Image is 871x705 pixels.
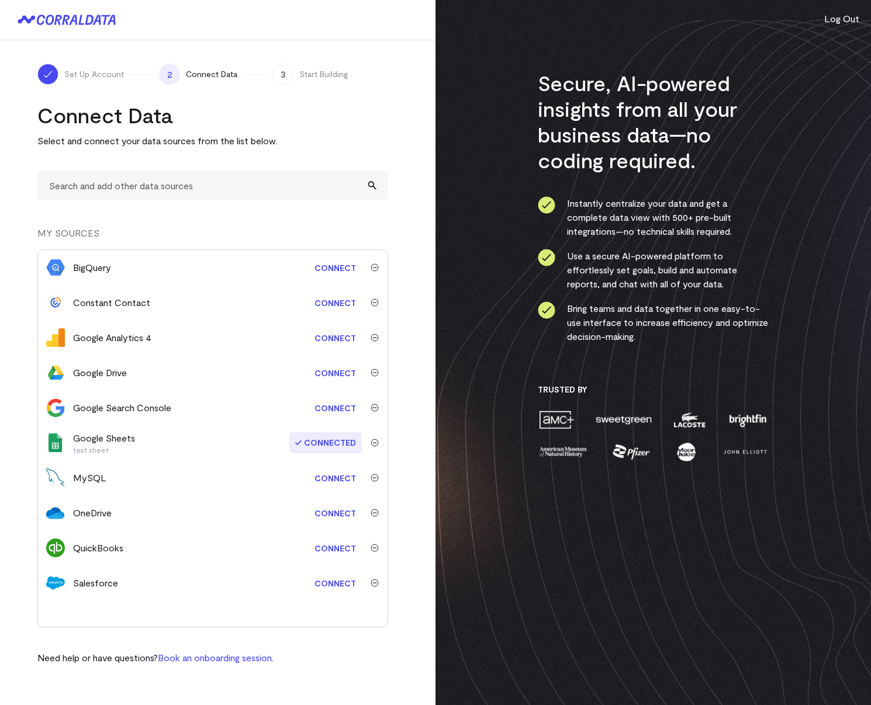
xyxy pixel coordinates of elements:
img: trash-40e54a27.svg [371,334,379,342]
a: Connect [309,362,362,384]
img: ico-check-white-5ff98cb1.svg [42,68,54,80]
img: trash-40e54a27.svg [371,579,379,587]
img: trash-40e54a27.svg [371,439,379,447]
a: Connect [309,467,362,489]
img: google_drive-91b0314d.svg [46,363,65,382]
div: MySQL [73,471,106,485]
a: Book an onboarding session. [158,652,274,663]
img: google_search_console-3467bcd2.svg [46,398,65,417]
img: amc-0b11a8f1.png [538,409,575,430]
div: Google Analytics 4 [73,331,151,345]
div: MY SOURCES [37,226,388,249]
div: Salesforce [73,576,118,590]
img: ico-check-circle-4b19435c.svg [538,301,555,319]
a: Connect [309,537,362,559]
div: Constant Contact [73,296,150,310]
a: Connect [309,502,362,524]
h3: Trusted By [538,384,769,395]
span: 2 [159,64,180,85]
li: Bring teams and data together in one easy-to-use interface to increase efficiency and optimize de... [538,301,769,343]
img: trash-40e54a27.svg [371,404,379,412]
img: ico-check-circle-4b19435c.svg [538,249,555,266]
img: google_analytics_4-4ee20295.svg [46,328,65,347]
img: moon-juice-c312e729.png [675,442,698,462]
div: Google Sheets [73,431,135,454]
img: constant_contact-85428f93.svg [46,293,65,312]
h3: Secure, AI-powered insights from all your business data—no coding required. [538,70,769,173]
a: Connect [309,572,362,594]
p: test sheet [73,445,135,454]
img: trash-40e54a27.svg [371,298,379,307]
span: Connect Data [186,68,237,80]
img: salesforce-aa4b4df5.svg [46,574,65,592]
img: trash-40e54a27.svg [371,263,379,272]
img: trash-40e54a27.svg [371,369,379,377]
a: Connect [309,257,362,279]
img: amnh-5afada46.png [538,442,588,462]
img: trash-40e54a27.svg [371,474,379,482]
h2: Connect Data [37,102,388,128]
span: 3 [272,64,293,85]
img: ico-check-circle-4b19435c.svg [538,196,555,214]
img: lacoste-7a6b0538.png [672,409,707,430]
div: Google Search Console [73,401,171,415]
div: OneDrive [73,506,112,520]
span: Set Up Account [64,68,124,80]
li: Use a secure AI-powered platform to effortlessly set goals, build and automate reports, and chat ... [538,249,769,291]
div: QuickBooks [73,541,123,555]
a: Connect [309,327,362,349]
li: Instantly centralize your data and get a complete data view with 500+ pre-built integrations—no t... [538,196,769,238]
p: Select and connect your data sources from the list below. [37,134,388,148]
img: pfizer-e137f5fc.png [611,442,652,462]
img: sweetgreen-1d1fb32c.png [595,409,653,430]
a: Connect [309,397,362,419]
div: BigQuery [73,261,111,275]
div: Google Drive [73,366,127,380]
img: quickbooks-67797952.svg [46,539,65,557]
img: one_drive-b2ce2524.svg [46,503,65,522]
button: Log Out [824,12,859,26]
img: trash-40e54a27.svg [371,509,379,517]
img: google_sheets-5a4bad8e.svg [46,433,65,452]
a: Connect [309,292,362,314]
img: brightfin-a251e171.png [727,409,769,430]
img: mysql-db9da2de.png [46,468,65,487]
span: Connected [289,432,362,453]
input: Search and add other data sources [37,171,388,200]
img: john-elliott-25751c40.png [721,442,769,462]
img: bigquery_db-08241b27.png [46,258,65,277]
span: Start Building [299,68,348,80]
p: Need help or have questions? [37,651,274,665]
img: trash-40e54a27.svg [371,544,379,552]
